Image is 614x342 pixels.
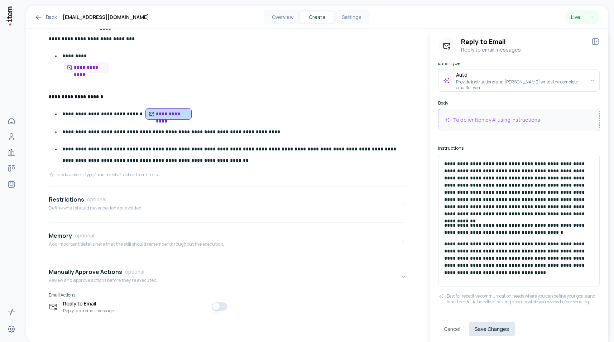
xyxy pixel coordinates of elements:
[4,114,19,128] a: Home
[49,268,122,276] h4: Manually Approve Actions
[63,299,114,308] span: Reply to Email
[49,172,160,178] div: To add actions, type / and select an action from the list.
[49,262,406,292] button: Manually Approve ActionsoptionalReview and approve actions before they're executed.
[438,145,600,151] label: Instructions
[49,231,72,240] h4: Memory
[4,177,19,191] a: Agents
[4,322,19,336] a: Settings
[461,37,585,46] h3: Reply to Email
[447,293,600,305] p: Best for repetitive communication needs where you can define your goals and tone, then let AI han...
[461,46,585,54] p: Reply to email messages
[469,322,515,336] button: Save Changes
[34,13,57,21] a: Back
[4,130,19,144] a: People
[6,6,13,26] img: Item Brain Logo
[453,116,540,124] p: To be written by AI using instructions
[49,292,227,298] h6: Email Actions
[49,195,84,204] h4: Restrictions
[438,100,600,106] label: Body
[438,61,600,66] label: Email Type
[438,322,466,336] button: Cancel
[63,13,149,21] h1: [EMAIL_ADDRESS][DOMAIN_NAME]
[49,278,158,283] p: Review and approve actions before they're executed.
[125,268,144,275] span: optional
[63,308,114,314] span: Reply to an email message
[49,241,224,247] p: Add important details here that the skill should remember throughout the execution.
[300,11,334,23] button: Create
[4,145,19,160] a: Companies
[75,232,94,239] span: optional
[49,205,143,211] p: Define what should never be done or avoided.
[265,11,300,23] button: Overview
[49,292,406,319] div: Manually Approve ActionsoptionalReview and approve actions before they're executed.
[4,305,19,319] a: Activity
[49,189,406,220] button: RestrictionsoptionalDefine what should never be done or avoided.
[49,226,406,256] button: MemoryoptionalAdd important details here that the skill should remember throughout the execution.
[4,161,19,175] a: Deals
[87,196,106,203] span: optional
[334,11,369,23] button: Settings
